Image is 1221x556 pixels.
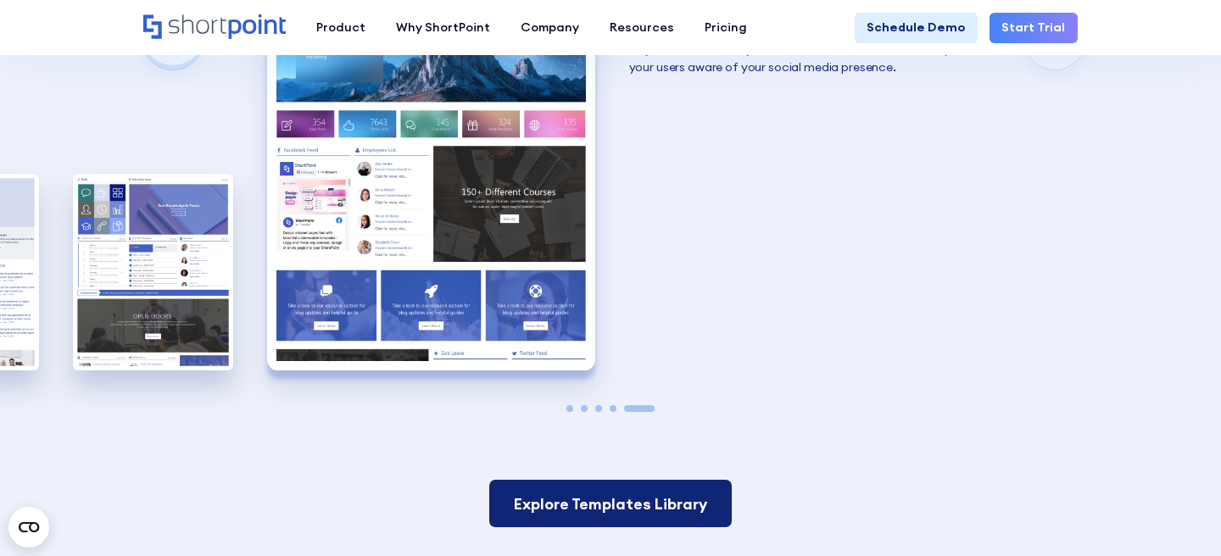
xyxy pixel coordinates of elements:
[73,174,233,370] div: 4 / 5
[316,19,365,37] div: Product
[624,405,655,412] span: Go to slide 5
[594,13,689,43] a: Resources
[705,19,747,37] div: Pricing
[489,480,732,527] a: Explore Templates Library
[381,13,505,43] a: Why ShortPoint
[610,19,674,37] div: Resources
[521,19,579,37] div: Company
[855,13,978,43] a: Schedule Demo
[505,13,594,43] a: Company
[8,507,49,548] button: Open CMP widget
[689,13,762,43] a: Pricing
[990,13,1078,43] a: Start Trial
[566,405,573,412] span: Go to slide 1
[73,174,233,370] img: Best SharePoint Intranet Examples
[610,405,616,412] span: Go to slide 4
[581,405,588,412] span: Go to slide 2
[595,405,602,412] span: Go to slide 3
[1136,475,1221,556] iframe: Chat Widget
[301,13,381,43] a: Product
[396,19,490,37] div: Why ShortPoint
[143,14,285,41] a: Home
